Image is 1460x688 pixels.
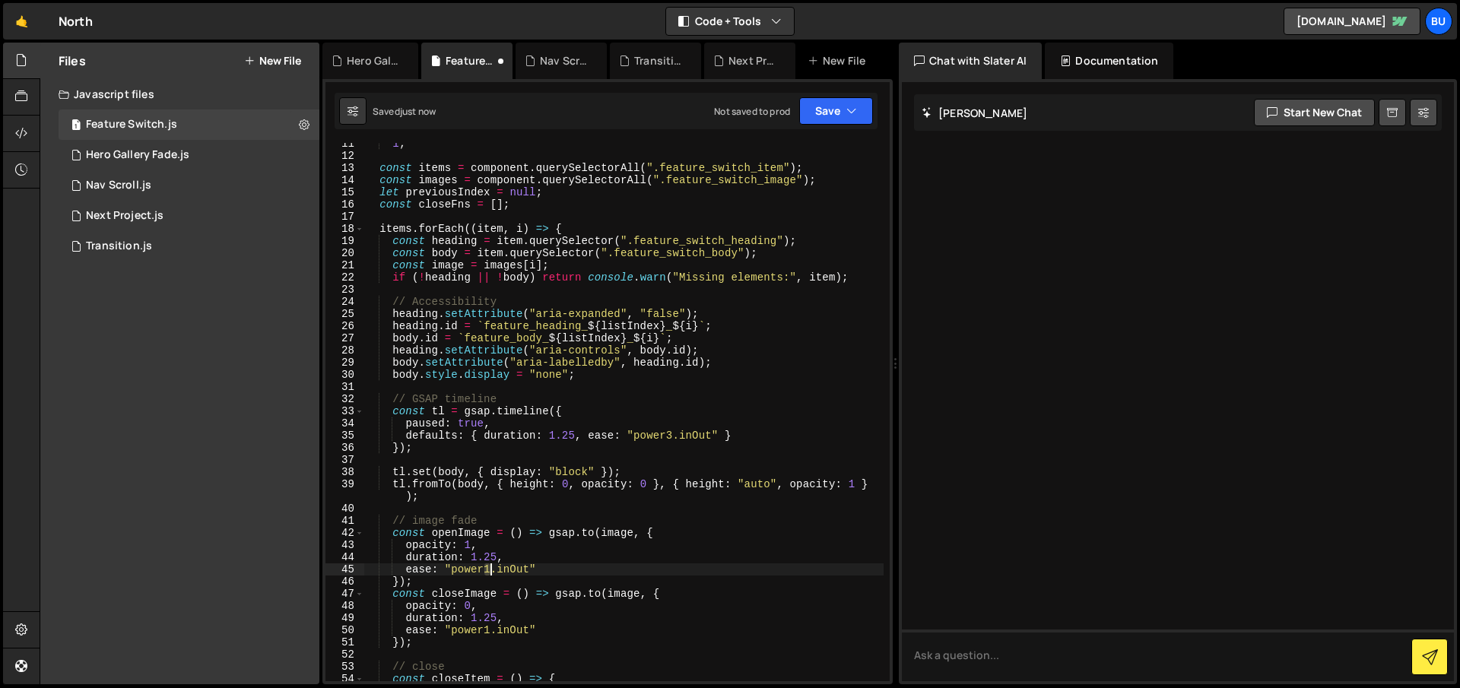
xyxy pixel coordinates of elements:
[325,211,364,223] div: 17
[325,563,364,575] div: 45
[347,53,400,68] div: Hero Gallery Fade.js
[325,381,364,393] div: 31
[325,320,364,332] div: 26
[808,53,871,68] div: New File
[540,53,589,68] div: Nav Scroll.js
[325,466,364,478] div: 38
[59,12,93,30] div: North
[40,79,319,109] div: Javascript files
[325,612,364,624] div: 49
[86,148,189,162] div: Hero Gallery Fade.js
[3,3,40,40] a: 🤙
[325,150,364,162] div: 12
[86,179,151,192] div: Nav Scroll.js
[325,259,364,271] div: 21
[59,140,319,170] div: 17234/48420.js
[325,174,364,186] div: 14
[400,105,436,118] div: just now
[325,271,364,284] div: 22
[59,170,319,201] div: 17234/48156.js
[1425,8,1452,35] a: Bu
[325,223,364,235] div: 18
[59,231,319,262] div: 17234/47687.js
[1284,8,1420,35] a: [DOMAIN_NAME]
[325,661,364,673] div: 53
[325,551,364,563] div: 44
[86,118,177,132] div: Feature Switch.js
[325,454,364,466] div: 37
[714,105,790,118] div: Not saved to prod
[373,105,436,118] div: Saved
[325,588,364,600] div: 47
[325,138,364,150] div: 11
[325,284,364,296] div: 23
[325,527,364,539] div: 42
[86,209,163,223] div: Next Project.js
[325,247,364,259] div: 20
[325,648,364,661] div: 52
[59,52,86,69] h2: Files
[325,673,364,685] div: 54
[666,8,794,35] button: Code + Tools
[325,357,364,369] div: 29
[325,600,364,612] div: 48
[728,53,777,68] div: Next Project.js
[325,186,364,198] div: 15
[1045,43,1173,79] div: Documentation
[325,417,364,430] div: 34
[325,503,364,515] div: 40
[325,393,364,405] div: 32
[325,296,364,308] div: 24
[325,162,364,174] div: 13
[446,53,494,68] div: Feature Switch.js
[325,198,364,211] div: 16
[244,55,301,67] button: New File
[899,43,1042,79] div: Chat with Slater AI
[922,106,1027,120] h2: [PERSON_NAME]
[86,239,152,253] div: Transition.js
[325,478,364,503] div: 39
[325,442,364,454] div: 36
[325,539,364,551] div: 43
[325,636,364,648] div: 51
[325,308,364,320] div: 25
[325,405,364,417] div: 33
[325,369,364,381] div: 30
[59,109,319,140] div: 17234/48014.js
[325,515,364,527] div: 41
[325,430,364,442] div: 35
[71,120,81,132] span: 1
[325,624,364,636] div: 50
[325,332,364,344] div: 27
[325,235,364,247] div: 19
[325,575,364,588] div: 46
[1254,99,1375,126] button: Start new chat
[59,201,319,231] div: 17234/47949.js
[325,344,364,357] div: 28
[634,53,683,68] div: Transition.js
[799,97,873,125] button: Save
